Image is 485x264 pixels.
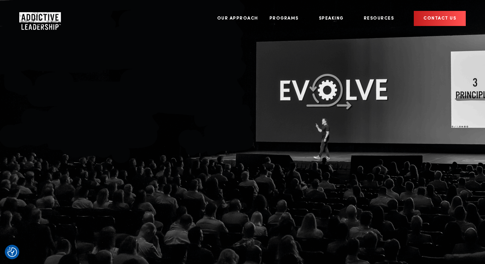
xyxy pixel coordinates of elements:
[7,247,17,257] button: Consent Preferences
[19,12,58,25] a: Home
[265,6,305,30] a: Programs
[212,6,263,30] a: Our Approach
[7,247,17,257] img: Revisit consent button
[414,11,466,26] a: CONTACT US
[314,6,350,30] a: Speaking
[359,6,401,30] a: Resources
